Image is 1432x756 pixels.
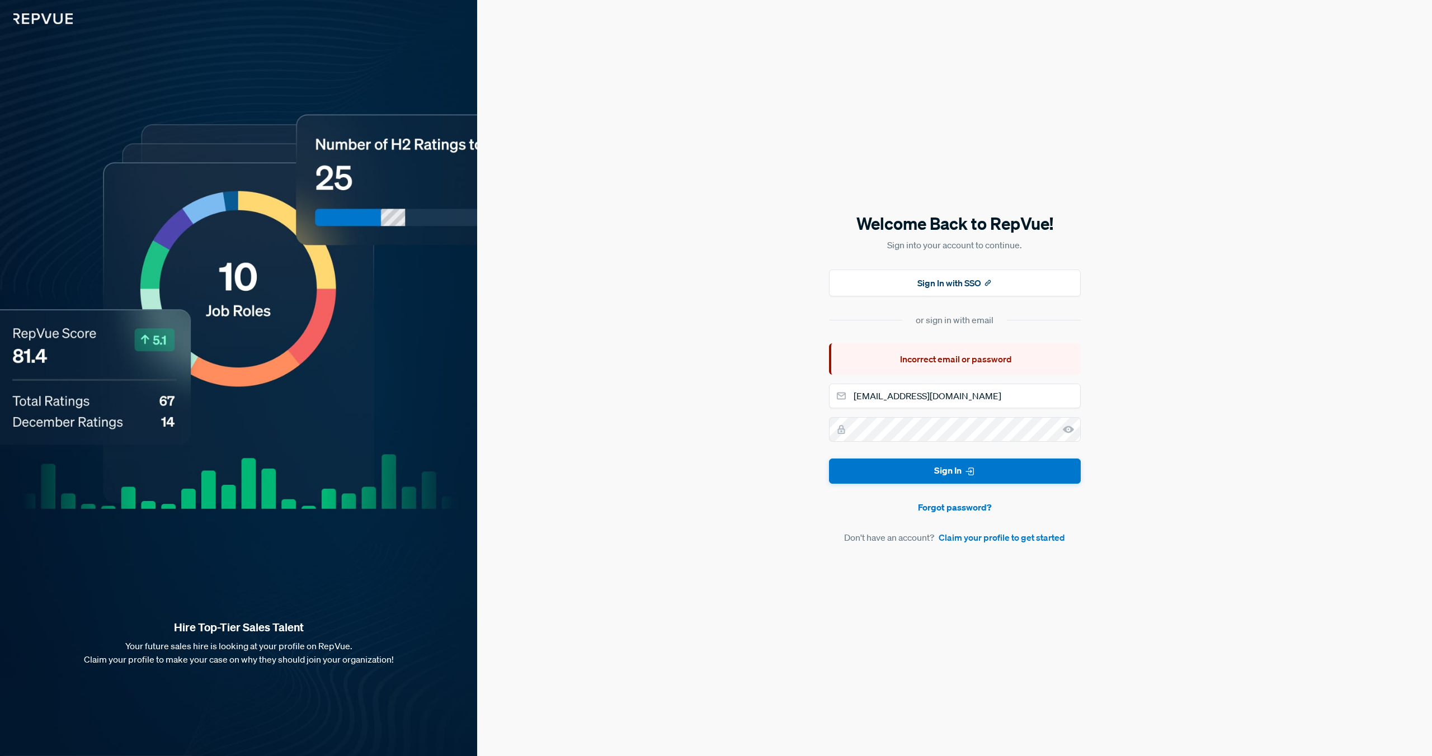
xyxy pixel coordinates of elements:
[829,238,1081,252] p: Sign into your account to continue.
[18,639,459,666] p: Your future sales hire is looking at your profile on RepVue. Claim your profile to make your case...
[18,620,459,635] strong: Hire Top-Tier Sales Talent
[829,212,1081,235] h5: Welcome Back to RepVue!
[916,313,993,327] div: or sign in with email
[829,459,1081,484] button: Sign In
[829,531,1081,544] article: Don't have an account?
[939,531,1065,544] a: Claim your profile to get started
[829,384,1081,408] input: Email address
[829,500,1081,514] a: Forgot password?
[829,343,1081,375] div: Incorrect email or password
[829,270,1081,296] button: Sign In with SSO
